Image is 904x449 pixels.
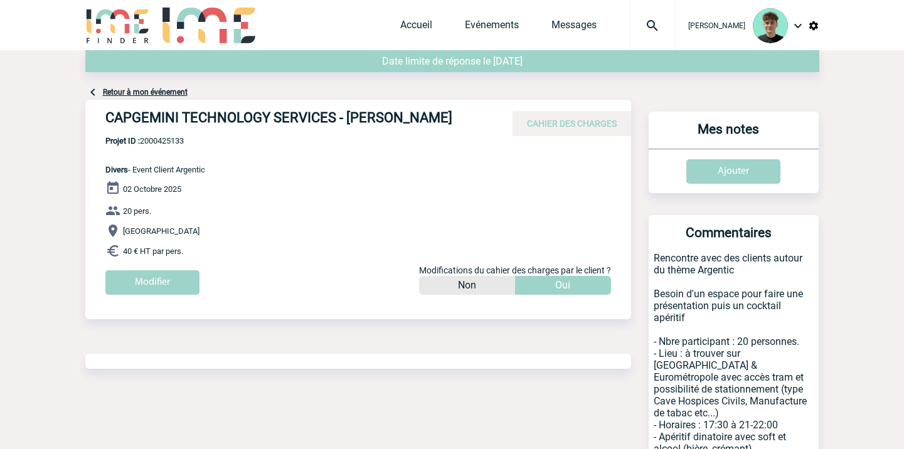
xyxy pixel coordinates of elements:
[105,110,482,131] h4: CAPGEMINI TECHNOLOGY SERVICES - [PERSON_NAME]
[123,246,183,256] span: 40 € HT par pers.
[465,19,519,36] a: Evénements
[105,136,205,145] span: 2000425133
[419,265,611,275] span: Modifications du cahier des charges par le client ?
[85,8,151,43] img: IME-Finder
[123,206,151,216] span: 20 pers.
[654,122,804,149] h3: Mes notes
[382,55,523,67] span: Date limite de réponse le [DATE]
[688,21,745,30] span: [PERSON_NAME]
[551,19,597,36] a: Messages
[105,165,128,174] span: Divers
[123,184,181,194] span: 02 Octobre 2025
[105,270,199,295] input: Modifier
[105,136,140,145] b: Projet ID :
[103,88,188,97] a: Retour à mon événement
[555,276,570,295] p: Oui
[654,225,804,252] h3: Commentaires
[686,159,780,184] input: Ajouter
[527,119,617,129] span: CAHIER DES CHARGES
[105,165,205,174] span: - Event Client Argentic
[400,19,432,36] a: Accueil
[123,226,199,236] span: [GEOGRAPHIC_DATA]
[458,276,476,295] p: Non
[753,8,788,43] img: 131612-0.png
